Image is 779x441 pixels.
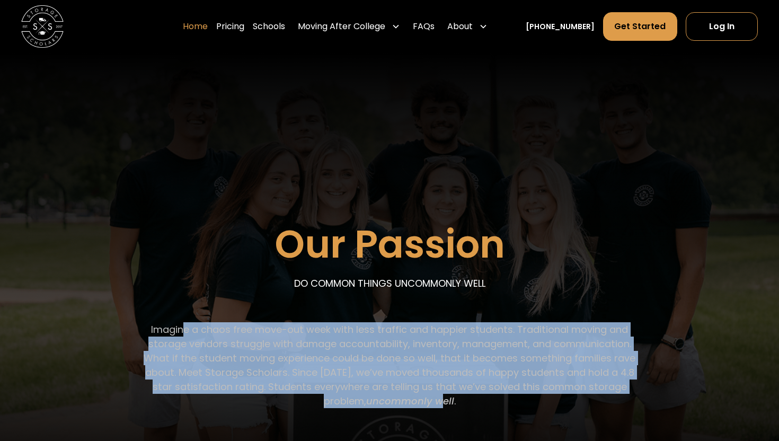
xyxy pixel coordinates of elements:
img: Storage Scholars main logo [21,5,64,48]
h1: Our Passion [275,223,505,265]
p: Imagine a chaos free move-out week with less traffic and happier students. Traditional moving and... [135,322,645,408]
div: About [447,20,473,33]
a: Home [183,12,208,41]
div: About [443,12,492,41]
div: Moving After College [294,12,404,41]
a: [PHONE_NUMBER] [526,21,595,32]
a: Get Started [603,12,677,41]
a: Pricing [216,12,244,41]
a: Schools [253,12,285,41]
em: uncommonly well [366,394,454,408]
p: DO COMMON THINGS UNCOMMONLY WELL [294,276,485,290]
a: Log In [686,12,758,41]
div: Moving After College [298,20,385,33]
a: FAQs [413,12,435,41]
